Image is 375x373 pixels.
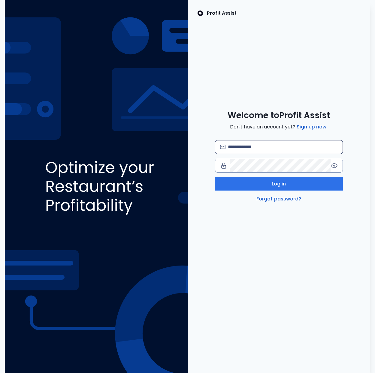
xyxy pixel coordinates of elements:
p: Profit Assist [207,10,237,17]
span: Welcome to Profit Assist [228,110,330,121]
a: Forgot password? [255,195,303,203]
a: Sign up now [295,123,328,131]
button: Log in [215,177,343,191]
span: Don't have an account yet? [230,123,328,131]
span: Log in [272,180,286,188]
img: SpotOn Logo [197,10,203,17]
img: email [220,145,226,149]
